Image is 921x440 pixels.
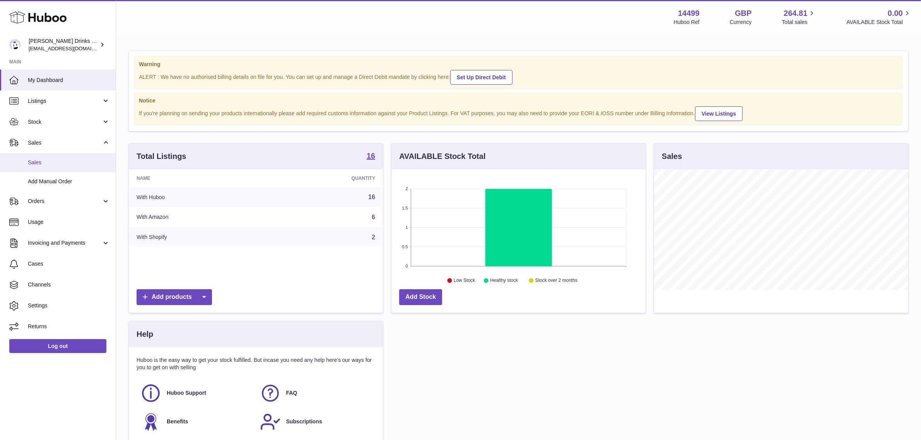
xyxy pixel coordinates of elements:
span: FAQ [286,389,297,397]
div: [PERSON_NAME] Drinks LTD (t/a Zooz) [29,38,98,52]
a: Add products [137,289,212,305]
text: 0 [405,264,408,268]
span: Listings [28,97,102,105]
h3: Help [137,329,153,339]
span: Add Manual Order [28,178,110,185]
a: 264.81 Total sales [782,8,816,26]
p: Huboo is the easy way to get your stock fulfilled. But incase you need any help here's our ways f... [137,356,375,371]
a: Huboo Support [140,383,252,404]
span: Orders [28,198,102,205]
a: 16 [368,194,375,200]
span: 264.81 [784,8,807,19]
th: Name [129,169,268,187]
td: With Huboo [129,187,268,207]
strong: Warning [139,61,898,68]
text: Low Stock [454,278,475,283]
a: 2 [372,234,375,240]
a: FAQ [260,383,372,404]
a: Subscriptions [260,411,372,432]
span: Channels [28,281,110,288]
a: 16 [367,152,375,161]
span: Returns [28,323,110,330]
td: With Shopify [129,227,268,247]
text: 2 [405,186,408,191]
text: 0.5 [402,244,408,249]
td: With Amazon [129,207,268,227]
h3: Sales [662,151,682,162]
th: Quantity [268,169,383,187]
h3: AVAILABLE Stock Total [399,151,485,162]
strong: 14499 [678,8,700,19]
span: 0.00 [888,8,903,19]
span: Usage [28,218,110,226]
span: [EMAIL_ADDRESS][DOMAIN_NAME] [29,45,114,51]
div: Currency [730,19,752,26]
a: Log out [9,339,106,353]
span: Stock [28,118,102,126]
span: Invoicing and Payments [28,239,102,247]
a: 6 [372,214,375,220]
strong: Notice [139,97,898,104]
div: If you're planning on sending your products internationally please add required customs informati... [139,105,898,121]
span: Cases [28,260,110,268]
span: My Dashboard [28,77,110,84]
span: Sales [28,139,102,147]
span: AVAILABLE Stock Total [846,19,912,26]
a: Benefits [140,411,252,432]
strong: 16 [367,152,375,160]
span: Total sales [782,19,816,26]
text: Healthy stock [490,278,518,283]
a: 0.00 AVAILABLE Stock Total [846,8,912,26]
a: Add Stock [399,289,442,305]
span: Benefits [167,418,188,425]
text: Stock over 2 months [535,278,578,283]
img: internalAdmin-14499@internal.huboo.com [9,39,21,51]
div: ALERT : We have no authorised billing details on file for you. You can set up and manage a Direct... [139,69,898,85]
strong: GBP [735,8,752,19]
span: Subscriptions [286,418,322,425]
span: Huboo Support [167,389,206,397]
span: Settings [28,302,110,309]
a: Set Up Direct Debit [450,70,513,85]
h3: Total Listings [137,151,186,162]
text: 1.5 [402,206,408,210]
span: Sales [28,159,110,166]
text: 1 [405,225,408,230]
a: View Listings [695,106,743,121]
div: Huboo Ref [674,19,700,26]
